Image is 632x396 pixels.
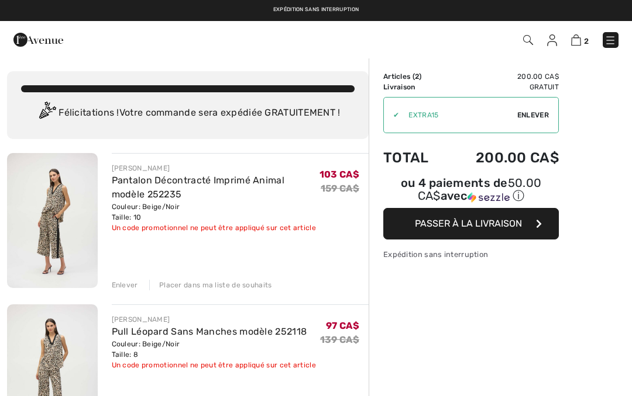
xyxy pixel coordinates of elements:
[384,110,399,120] div: ✔
[571,33,589,47] a: 2
[112,223,320,233] div: Un code promotionnel ne peut être appliqué sur cet article
[517,110,549,120] span: Enlever
[584,37,589,46] span: 2
[112,360,316,370] div: Un code promotionnel ne peut être appliqué sur cet article
[418,176,542,203] span: 50.00 CA$
[383,82,445,92] td: Livraison
[399,98,517,133] input: Code promo
[112,326,307,337] a: Pull Léopard Sans Manches modèle 252118
[35,102,59,125] img: Congratulation2.svg
[415,218,522,229] span: Passer à la livraison
[383,178,559,208] div: ou 4 paiements de50.00 CA$avecSezzle Cliquez pour en savoir plus sur Sezzle
[112,339,316,360] div: Couleur: Beige/Noir Taille: 8
[13,33,63,44] a: 1ère Avenue
[321,183,359,194] s: 159 CA$
[112,314,316,325] div: [PERSON_NAME]
[112,175,285,200] a: Pantalon Décontracté Imprimé Animal modèle 252235
[320,169,359,180] span: 103 CA$
[21,102,355,125] div: Félicitations ! Votre commande sera expédiée GRATUITEMENT !
[523,35,533,45] img: Recherche
[112,280,138,290] div: Enlever
[415,72,419,81] span: 2
[112,163,320,173] div: [PERSON_NAME]
[547,34,557,46] img: Mes infos
[149,280,272,290] div: Placer dans ma liste de souhaits
[445,82,559,92] td: Gratuit
[383,178,559,204] div: ou 4 paiements de avec
[320,334,359,345] s: 139 CA$
[383,71,445,82] td: Articles ( )
[7,153,98,288] img: Pantalon Décontracté Imprimé Animal modèle 252235
[112,202,320,223] div: Couleur: Beige/Noir Taille: 10
[468,192,510,203] img: Sezzle
[445,71,559,82] td: 200.00 CA$
[383,249,559,260] div: Expédition sans interruption
[604,34,616,46] img: Menu
[383,138,445,178] td: Total
[571,34,581,46] img: Panier d'achat
[383,208,559,239] button: Passer à la livraison
[445,138,559,178] td: 200.00 CA$
[326,320,359,331] span: 97 CA$
[13,28,63,51] img: 1ère Avenue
